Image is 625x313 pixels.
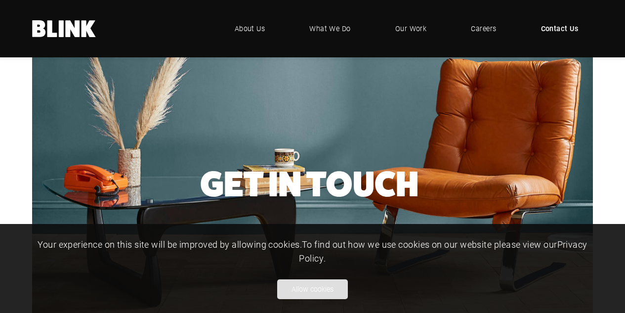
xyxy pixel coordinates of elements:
span: Contact Us [541,23,579,34]
button: Allow cookies [277,279,348,299]
span: Our Work [395,23,427,34]
a: Careers [456,14,511,44]
a: Our Work [380,14,442,44]
h2: Get In Touch [200,169,418,200]
span: What We Do [309,23,351,34]
span: About Us [235,23,265,34]
a: About Us [220,14,280,44]
a: Home [32,20,96,37]
a: What We Do [294,14,366,44]
span: Careers [471,23,496,34]
a: Contact Us [526,14,593,44]
span: Your experience on this site will be improved by allowing cookies. To find out how we use cookies... [38,238,587,264]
